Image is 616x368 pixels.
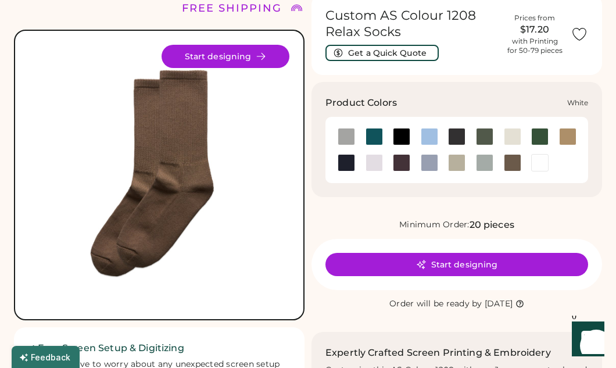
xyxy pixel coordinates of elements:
[325,45,439,61] button: Get a Quick Quote
[325,346,551,360] h2: Expertly Crafted Screen Printing & Embroidery
[514,13,555,23] div: Prices from
[162,45,289,68] button: Start designing
[182,1,282,16] div: FREE SHIPPING
[29,45,289,305] div: 1208 Style Image
[561,316,611,366] iframe: Front Chat
[28,341,291,355] h2: ✓ Free Screen Setup & Digitizing
[389,298,482,310] div: Order will be ready by
[507,37,563,55] div: with Printing for 50-79 pieces
[325,96,397,110] h3: Product Colors
[485,298,513,310] div: [DATE]
[325,253,588,276] button: Start designing
[399,219,470,231] div: Minimum Order:
[506,23,564,37] div: $17.20
[29,45,289,305] img: AS Colour 1208 Product Image
[470,218,514,232] div: 20 pieces
[325,8,499,40] h1: Custom AS Colour 1208 Relax Socks
[567,98,588,108] div: White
